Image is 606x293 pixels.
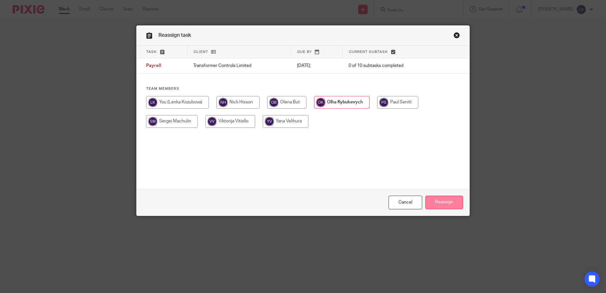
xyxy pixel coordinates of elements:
input: Reassign [425,196,463,209]
td: 0 of 10 subtasks completed [342,58,441,74]
p: [DATE] [297,62,336,69]
span: Task [146,50,157,54]
span: Reassign task [158,33,191,38]
span: Due by [297,50,312,54]
span: Client [194,50,208,54]
h4: Team members [146,86,460,91]
span: Current subtask [349,50,388,54]
span: Payroll [146,64,161,68]
a: Close this dialog window [389,196,422,209]
p: Transformer Controls Limited [193,62,284,69]
a: Close this dialog window [454,32,460,41]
